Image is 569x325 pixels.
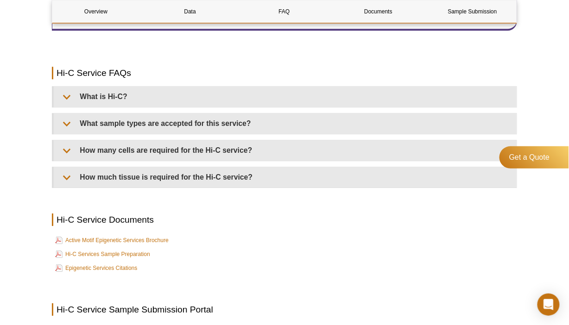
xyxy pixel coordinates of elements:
h2: Hi-C Service FAQs [52,67,517,79]
a: Documents [335,0,422,23]
h2: Hi-C Service Documents [52,213,517,226]
h2: Hi-C Service Sample Submission Portal [52,303,517,316]
a: Get a Quote [499,146,569,169]
summary: What sample types are accepted for this service? [54,113,517,134]
summary: How much tissue is required for the Hi-C service? [54,167,517,187]
a: FAQ [240,0,328,23]
a: Overview [52,0,139,23]
a: Epigenetic Services Citations [55,262,137,274]
a: Active Motif Epigenetic Services Brochure [55,235,169,246]
div: Open Intercom Messenger [537,294,560,316]
a: Data [146,0,234,23]
summary: What is Hi-C? [54,87,517,107]
a: Hi-C Services Sample Preparation [55,249,150,260]
a: Sample Submission [429,0,516,23]
summary: How many cells are required for the Hi-C service? [54,140,517,161]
